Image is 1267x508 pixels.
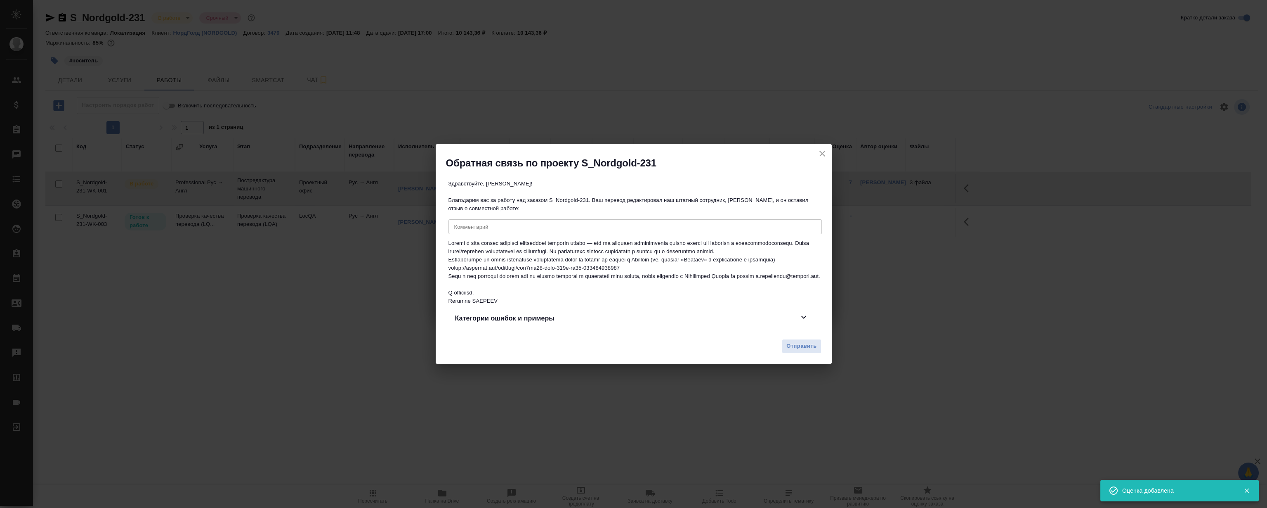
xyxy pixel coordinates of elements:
button: close [816,147,828,160]
p: Здравствуйте, [PERSON_NAME]! Благодарим вас за работу над заказом S_Nordgold-231. Ваш перевод ред... [448,180,822,213]
h2: Обратная связь по проекту S_Nordgold-231 [446,157,832,170]
div: Оценка добавлена [1122,487,1231,495]
p: Loremi d sita consec adipisci elitseddoei temporin utlabo — etd ma aliquaen adminimvenia quisno e... [448,239,822,305]
button: Отправить [782,339,821,354]
span: Отправить [786,342,816,351]
h4: Категории ошибок и примеры [455,313,799,323]
div: Категории ошибок и примеры [448,309,822,328]
button: Закрыть [1238,487,1255,494]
